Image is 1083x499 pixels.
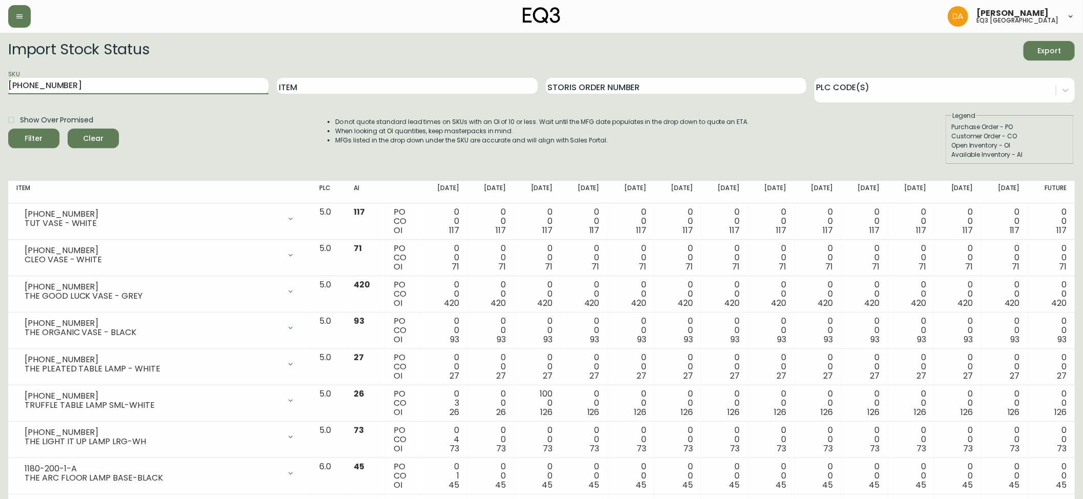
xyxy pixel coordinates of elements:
[976,9,1049,17] span: [PERSON_NAME]
[896,353,926,381] div: 0 0
[394,389,413,417] div: PO CO
[25,210,280,219] div: [PHONE_NUMBER]
[896,244,926,272] div: 0 0
[476,244,506,272] div: 0 0
[934,181,981,203] th: [DATE]
[911,297,927,309] span: 420
[870,334,880,345] span: 93
[476,389,506,417] div: 0 0
[496,224,506,236] span: 117
[394,334,402,345] span: OI
[663,207,693,235] div: 0 0
[870,443,880,454] span: 73
[569,426,599,453] div: 0 0
[841,181,888,203] th: [DATE]
[917,443,927,454] span: 73
[943,317,973,344] div: 0 0
[756,244,786,272] div: 0 0
[1036,389,1067,417] div: 0 0
[394,317,413,344] div: PO CO
[774,406,786,418] span: 126
[354,388,364,400] span: 26
[429,317,459,344] div: 0 0
[639,261,646,273] span: 71
[849,353,880,381] div: 0 0
[1008,406,1020,418] span: 126
[1032,45,1067,57] span: Export
[25,401,280,410] div: TRUFFLE TABLE LAMP SML-WHITE
[354,424,364,436] span: 73
[429,207,459,235] div: 0 0
[990,280,1020,308] div: 0 0
[823,443,833,454] span: 73
[730,370,740,382] span: 27
[709,317,740,344] div: 0 0
[637,334,646,345] span: 93
[943,207,973,235] div: 0 0
[663,317,693,344] div: 0 0
[818,297,833,309] span: 420
[25,282,280,292] div: [PHONE_NUMBER]
[1036,353,1067,381] div: 0 0
[8,181,311,203] th: Item
[394,261,402,273] span: OI
[732,261,740,273] span: 71
[569,389,599,417] div: 0 0
[869,224,880,236] span: 117
[1012,261,1020,273] span: 71
[727,406,740,418] span: 126
[951,141,1068,150] div: Open Inventory - OI
[25,364,280,373] div: THE PLEATED TABLE LAMP - WHITE
[25,464,280,473] div: 1180-200-1-A
[544,334,553,345] span: 93
[963,224,973,236] span: 117
[543,443,553,454] span: 73
[25,391,280,401] div: [PHONE_NUMBER]
[794,181,841,203] th: [DATE]
[823,370,833,382] span: 27
[663,389,693,417] div: 0 0
[592,261,600,273] span: 71
[616,207,646,235] div: 0 0
[25,319,280,328] div: [PHONE_NUMBER]
[663,244,693,272] div: 0 0
[823,224,833,236] span: 117
[951,122,1068,132] div: Purchase Order - PO
[449,443,459,454] span: 73
[803,389,833,417] div: 0 0
[943,280,973,308] div: 0 0
[429,389,459,417] div: 0 3
[990,426,1020,453] div: 0 0
[16,389,303,412] div: [PHONE_NUMBER]TRUFFLE TABLE LAMP SML-WHITE
[25,246,280,255] div: [PHONE_NUMBER]
[1010,370,1020,382] span: 27
[1057,370,1067,382] span: 27
[311,181,345,203] th: PLC
[943,353,973,381] div: 0 0
[543,370,553,382] span: 27
[943,462,973,490] div: 0 0
[683,443,693,454] span: 73
[16,426,303,448] div: [PHONE_NUMBER]THE LIGHT IT UP LAMP LRG-WH
[1028,181,1075,203] th: Future
[870,370,880,382] span: 27
[964,443,973,454] span: 73
[25,132,43,145] div: Filter
[948,6,968,27] img: dd1a7e8db21a0ac8adbf82b84ca05374
[354,461,364,472] span: 45
[16,462,303,485] div: 1180-200-1-ATHE ARC FLOOR LAMP BASE-BLACK
[821,406,833,418] span: 126
[748,181,794,203] th: [DATE]
[16,244,303,266] div: [PHONE_NUMBER]CLEO VASE - WHITE
[590,334,600,345] span: 93
[311,385,345,422] td: 5.0
[803,462,833,490] div: 0 0
[335,117,749,127] li: Do not quote standard lead times on SKUs with an OI of 10 or less. Wait until the MFG date popula...
[8,129,59,148] button: Filter
[25,219,280,228] div: TUT VASE - WHITE
[394,224,402,236] span: OI
[1057,443,1067,454] span: 73
[943,389,973,417] div: 0 0
[16,353,303,376] div: [PHONE_NUMBER]THE PLEATED TABLE LAMP - WHITE
[394,297,402,309] span: OI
